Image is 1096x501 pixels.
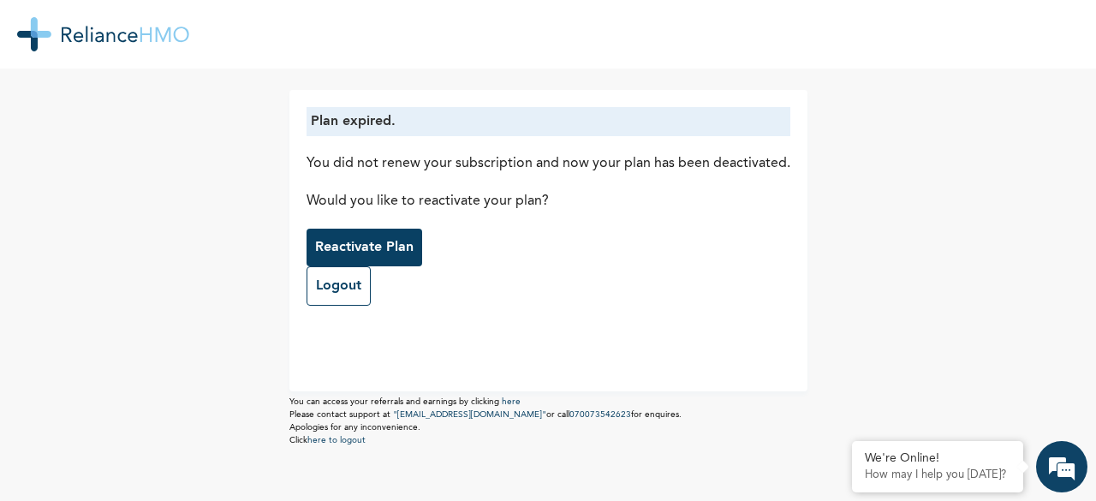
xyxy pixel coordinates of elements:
[289,434,807,447] p: Click
[569,410,631,419] a: 070073542623
[307,436,366,444] a: here to logout
[307,191,790,212] p: Would you like to reactivate your plan?
[311,111,786,132] p: Plan expired.
[502,397,521,406] a: here
[289,396,807,409] p: You can access your referrals and earnings by clicking
[307,266,371,306] a: Logout
[289,409,807,434] p: Please contact support at or call for enquires. Apologies for any inconvenience.
[865,468,1010,482] p: How may I help you today?
[315,237,414,258] p: Reactivate Plan
[307,229,422,266] button: Reactivate Plan
[17,17,189,51] img: RelianceHMO
[307,153,790,174] p: You did not renew your subscription and now your plan has been deactivated.
[865,451,1010,466] div: We're Online!
[393,410,546,419] a: "[EMAIL_ADDRESS][DOMAIN_NAME]"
